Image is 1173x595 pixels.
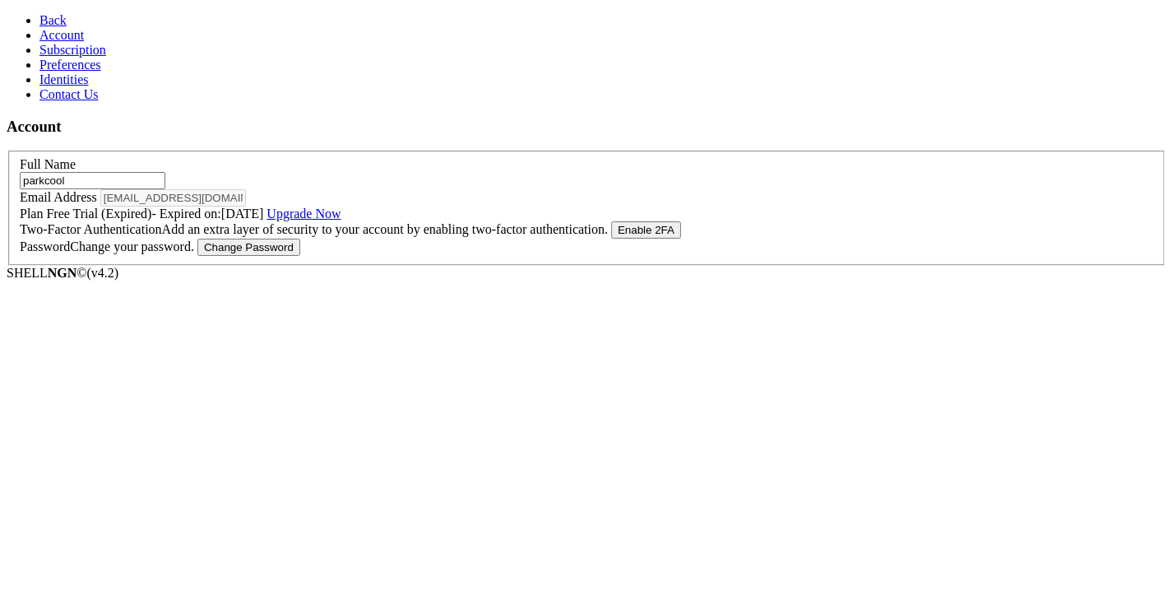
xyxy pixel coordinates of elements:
[197,239,300,256] button: Change Password
[39,43,106,57] a: Subscription
[7,118,1166,136] h3: Account
[39,28,84,42] a: Account
[46,207,341,221] span: Free Trial (Expired) - Expired on: [DATE]
[39,87,99,101] a: Contact Us
[20,157,76,171] label: Full Name
[20,239,197,253] label: Password
[267,207,341,221] a: Upgrade Now
[7,266,118,280] span: SHELL ©
[39,13,67,27] a: Back
[162,222,608,236] span: Add an extra layer of security to your account by enabling two-factor authentication.
[39,72,89,86] a: Identities
[20,207,341,221] label: Plan
[39,58,101,72] a: Preferences
[70,239,194,253] span: Change your password.
[20,172,165,189] input: Full Name
[20,222,611,236] label: Two-Factor Authentication
[611,221,681,239] button: Enable 2FA
[20,190,97,204] label: Email Address
[87,266,119,280] span: 4.2.0
[48,266,77,280] b: NGN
